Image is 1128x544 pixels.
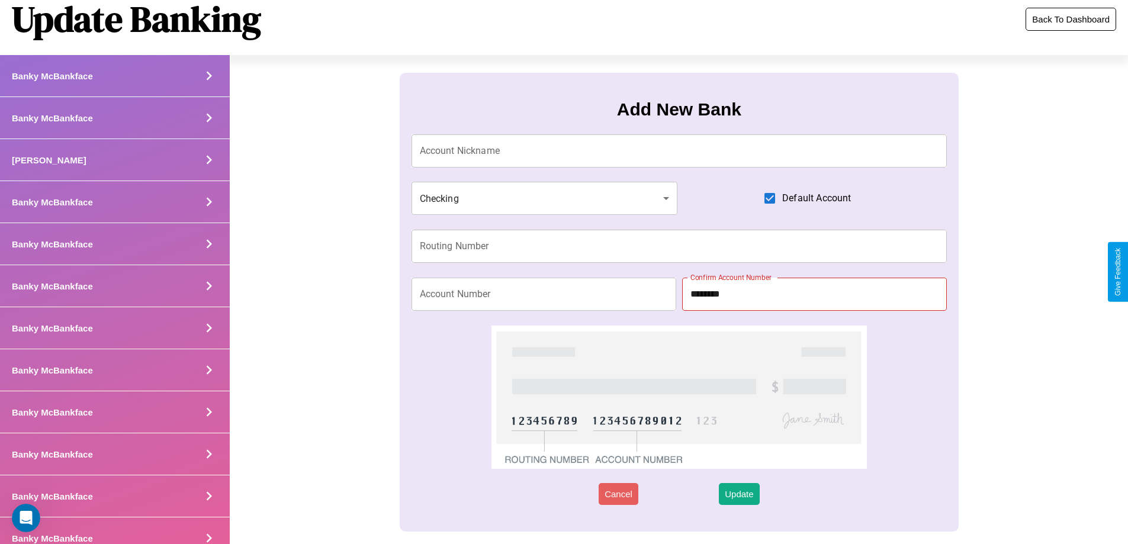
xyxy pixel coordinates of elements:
[690,272,772,282] label: Confirm Account Number
[12,239,93,249] h4: Banky McBankface
[719,483,759,505] button: Update
[12,113,93,123] h4: Banky McBankface
[12,407,93,417] h4: Banky McBankface
[12,155,86,165] h4: [PERSON_NAME]
[491,326,866,469] img: check
[12,449,93,459] h4: Banky McBankface
[1114,248,1122,296] div: Give Feedback
[12,197,93,207] h4: Banky McBankface
[1026,8,1116,31] button: Back To Dashboard
[599,483,638,505] button: Cancel
[617,99,741,120] h3: Add New Bank
[12,491,93,501] h4: Banky McBankface
[782,191,851,205] span: Default Account
[12,365,93,375] h4: Banky McBankface
[12,323,93,333] h4: Banky McBankface
[12,281,93,291] h4: Banky McBankface
[12,504,40,532] iframe: Intercom live chat
[12,71,93,81] h4: Banky McBankface
[412,182,678,215] div: Checking
[12,533,93,543] h4: Banky McBankface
